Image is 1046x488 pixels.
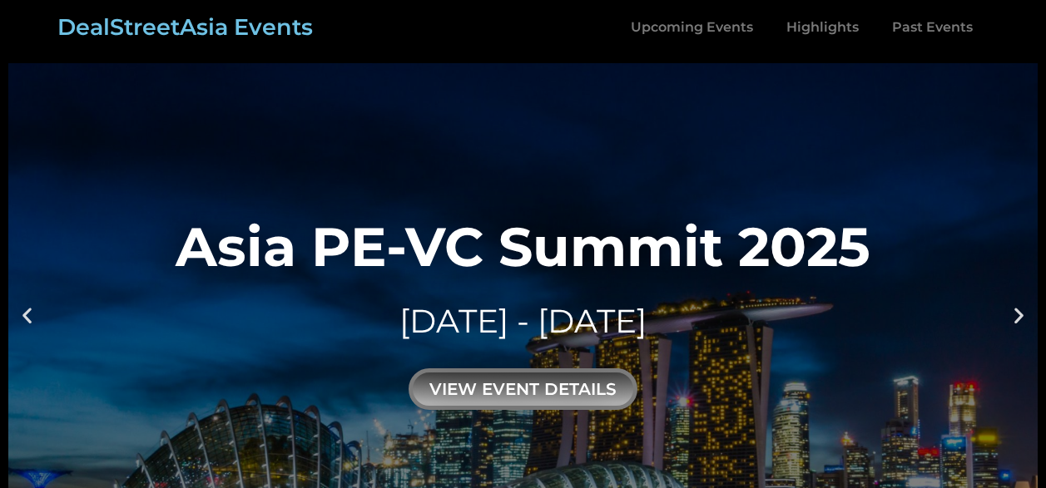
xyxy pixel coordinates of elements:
[614,8,770,47] a: Upcoming Events
[57,13,313,41] a: DealStreetAsia Events
[17,304,37,325] div: Previous slide
[176,219,870,274] div: Asia PE-VC Summit 2025
[1009,304,1029,325] div: Next slide
[176,298,870,344] div: [DATE] - [DATE]
[409,368,637,410] div: view event details
[875,8,989,47] a: Past Events
[770,8,875,47] a: Highlights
